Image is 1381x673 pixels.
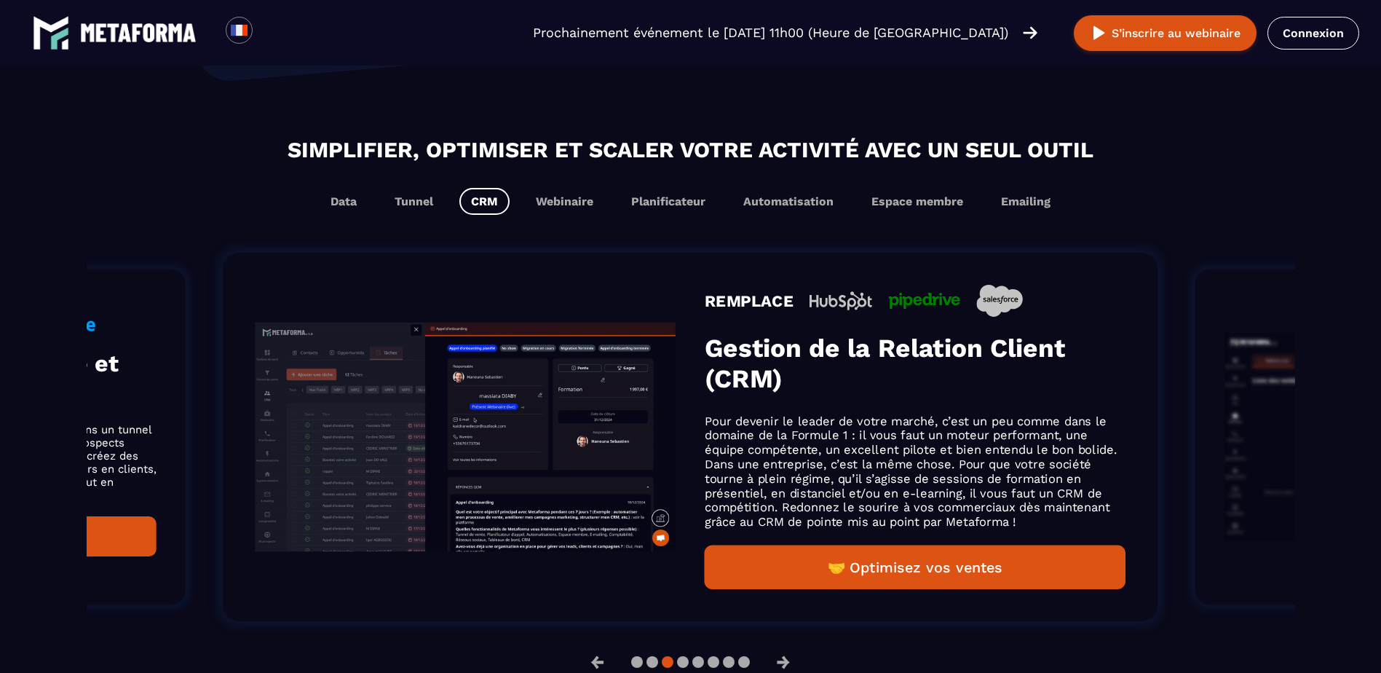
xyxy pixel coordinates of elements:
button: S’inscrire au webinaire [1074,15,1257,51]
img: fr [230,21,248,39]
button: Planificateur [620,188,717,215]
h3: Gestion de la Relation Client (CRM) [705,333,1125,394]
img: logo [33,15,69,51]
div: Search for option [253,17,288,49]
img: arrow-right [1023,25,1037,41]
button: Data [319,188,368,215]
img: gif [256,323,676,551]
button: Espace membre [860,188,975,215]
p: Prochainement événement le [DATE] 11h00 (Heure de [GEOGRAPHIC_DATA]) [533,23,1008,43]
h4: REMPLACE [705,291,794,310]
p: Pour devenir le leader de votre marché, c’est un peu comme dans le domaine de la Formule 1 : il v... [705,414,1125,529]
button: Tunnel [383,188,445,215]
button: Webinaire [524,188,605,215]
button: Emailing [989,188,1062,215]
img: play [1090,24,1108,42]
img: icon [977,285,1023,317]
h2: Simplifier, optimiser et scaler votre activité avec un seul outil [101,133,1281,166]
a: Connexion [1267,17,1359,50]
button: 🤝 Optimisez vos ventes [705,546,1125,590]
img: icon [810,291,873,310]
img: logo [80,23,197,42]
button: CRM [459,188,510,215]
input: Search for option [265,24,276,42]
img: icon [30,318,95,334]
img: icon [889,293,961,308]
button: Automatisation [732,188,845,215]
section: Gallery [87,229,1295,645]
